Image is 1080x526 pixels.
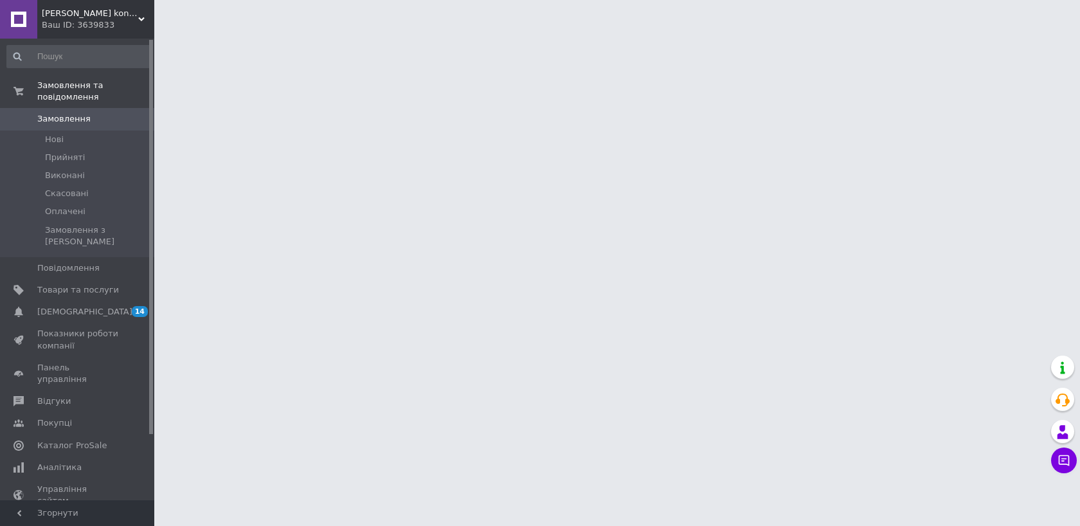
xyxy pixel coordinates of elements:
span: Замовлення з [PERSON_NAME] [45,224,150,248]
span: Виконані [45,170,85,181]
span: Замовлення та повідомлення [37,80,154,103]
span: Товари та послуги [37,284,119,296]
span: Відгуки [37,395,71,407]
span: Каталог ProSale [37,440,107,451]
span: Скасовані [45,188,89,199]
span: Показники роботи компанії [37,328,119,351]
span: Покупці [37,417,72,429]
span: 14 [132,306,148,317]
span: Нові [45,134,64,145]
span: Vogel konfeti [42,8,138,19]
div: Ваш ID: 3639833 [42,19,154,31]
span: Оплачені [45,206,85,217]
input: Пошук [6,45,152,68]
span: Панель управління [37,362,119,385]
span: Повідомлення [37,262,100,274]
span: Управління сайтом [37,484,119,507]
button: Чат з покупцем [1051,448,1077,473]
span: Прийняті [45,152,85,163]
span: [DEMOGRAPHIC_DATA] [37,306,132,318]
span: Замовлення [37,113,91,125]
span: Аналітика [37,462,82,473]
